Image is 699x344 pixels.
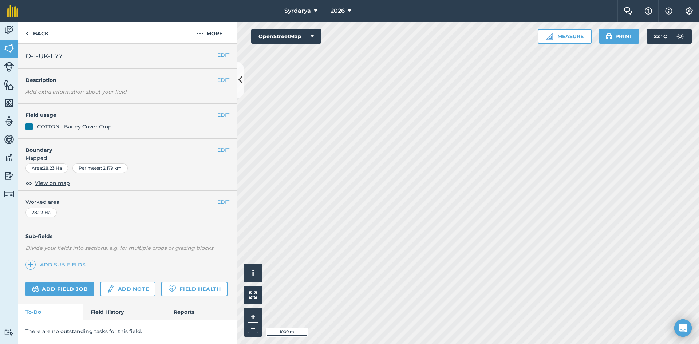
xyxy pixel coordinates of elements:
[25,208,57,217] div: 28.23 Ha
[35,179,70,187] span: View on map
[4,98,14,108] img: svg+xml;base64,PHN2ZyB4bWxucz0iaHR0cDovL3d3dy53My5vcmcvMjAwMC9zdmciIHdpZHRoPSI1NiIgaGVpZ2h0PSI2MC...
[25,88,127,95] em: Add extra information about your field
[25,111,217,119] h4: Field usage
[248,312,258,323] button: +
[599,29,640,44] button: Print
[7,5,18,17] img: fieldmargin Logo
[4,329,14,336] img: svg+xml;base64,PD94bWwgdmVyc2lvbj0iMS4wIiBlbmNvZGluZz0idXRmLTgiPz4KPCEtLSBHZW5lcmF0b3I6IEFkb2JlIE...
[624,7,632,15] img: Two speech bubbles overlapping with the left bubble in the forefront
[4,79,14,90] img: svg+xml;base64,PHN2ZyB4bWxucz0iaHR0cDovL3d3dy53My5vcmcvMjAwMC9zdmciIHdpZHRoPSI1NiIgaGVpZ2h0PSI2MC...
[37,123,112,131] div: COTTON - Barley Cover Crop
[654,29,667,44] span: 22 ° C
[83,304,166,320] a: Field History
[673,29,687,44] img: svg+xml;base64,PD94bWwgdmVyc2lvbj0iMS4wIiBlbmNvZGluZz0idXRmLTgiPz4KPCEtLSBHZW5lcmF0b3I6IEFkb2JlIE...
[251,29,321,44] button: OpenStreetMap
[331,7,345,15] span: 2026
[284,7,311,15] span: Syrdarya
[4,116,14,127] img: svg+xml;base64,PD94bWwgdmVyc2lvbj0iMS4wIiBlbmNvZGluZz0idXRmLTgiPz4KPCEtLSBHZW5lcmF0b3I6IEFkb2JlIE...
[18,139,217,154] h4: Boundary
[196,29,204,38] img: svg+xml;base64,PHN2ZyB4bWxucz0iaHR0cDovL3d3dy53My5vcmcvMjAwMC9zdmciIHdpZHRoPSIyMCIgaGVpZ2h0PSIyNC...
[28,260,33,269] img: svg+xml;base64,PHN2ZyB4bWxucz0iaHR0cDovL3d3dy53My5vcmcvMjAwMC9zdmciIHdpZHRoPSIxNCIgaGVpZ2h0PSIyNC...
[25,179,32,187] img: svg+xml;base64,PHN2ZyB4bWxucz0iaHR0cDovL3d3dy53My5vcmcvMjAwMC9zdmciIHdpZHRoPSIxOCIgaGVpZ2h0PSIyNC...
[249,291,257,299] img: Four arrows, one pointing top left, one top right, one bottom right and the last bottom left
[4,43,14,54] img: svg+xml;base64,PHN2ZyB4bWxucz0iaHR0cDovL3d3dy53My5vcmcvMjAwMC9zdmciIHdpZHRoPSI1NiIgaGVpZ2h0PSI2MC...
[538,29,592,44] button: Measure
[217,146,229,154] button: EDIT
[217,198,229,206] button: EDIT
[217,76,229,84] button: EDIT
[4,170,14,181] img: svg+xml;base64,PD94bWwgdmVyc2lvbj0iMS4wIiBlbmNvZGluZz0idXRmLTgiPz4KPCEtLSBHZW5lcmF0b3I6IEFkb2JlIE...
[25,198,229,206] span: Worked area
[18,154,237,162] span: Mapped
[25,76,229,84] h4: Description
[4,134,14,145] img: svg+xml;base64,PD94bWwgdmVyc2lvbj0iMS4wIiBlbmNvZGluZz0idXRmLTgiPz4KPCEtLSBHZW5lcmF0b3I6IEFkb2JlIE...
[4,25,14,36] img: svg+xml;base64,PD94bWwgdmVyc2lvbj0iMS4wIiBlbmNvZGluZz0idXRmLTgiPz4KPCEtLSBHZW5lcmF0b3I6IEFkb2JlIE...
[25,163,68,173] div: Area : 28.23 Ha
[25,179,70,187] button: View on map
[161,282,227,296] a: Field Health
[4,62,14,72] img: svg+xml;base64,PD94bWwgdmVyc2lvbj0iMS4wIiBlbmNvZGluZz0idXRmLTgiPz4KPCEtLSBHZW5lcmF0b3I6IEFkb2JlIE...
[166,304,237,320] a: Reports
[674,319,692,337] div: Open Intercom Messenger
[252,269,254,278] span: i
[25,51,63,61] span: O-1-UK-F77
[217,51,229,59] button: EDIT
[685,7,694,15] img: A cog icon
[25,260,88,270] a: Add sub-fields
[100,282,155,296] a: Add note
[107,285,115,293] img: svg+xml;base64,PD94bWwgdmVyc2lvbj0iMS4wIiBlbmNvZGluZz0idXRmLTgiPz4KPCEtLSBHZW5lcmF0b3I6IEFkb2JlIE...
[4,152,14,163] img: svg+xml;base64,PD94bWwgdmVyc2lvbj0iMS4wIiBlbmNvZGluZz0idXRmLTgiPz4KPCEtLSBHZW5lcmF0b3I6IEFkb2JlIE...
[18,304,83,320] a: To-Do
[248,323,258,333] button: –
[18,232,237,240] h4: Sub-fields
[217,111,229,119] button: EDIT
[25,282,94,296] a: Add field job
[244,264,262,282] button: i
[25,327,229,335] p: There are no outstanding tasks for this field.
[32,285,39,293] img: svg+xml;base64,PD94bWwgdmVyc2lvbj0iMS4wIiBlbmNvZGluZz0idXRmLTgiPz4KPCEtLSBHZW5lcmF0b3I6IEFkb2JlIE...
[644,7,653,15] img: A question mark icon
[25,245,213,251] em: Divide your fields into sections, e.g. for multiple crops or grazing blocks
[546,33,553,40] img: Ruler icon
[72,163,128,173] div: Perimeter : 2.179 km
[605,32,612,41] img: svg+xml;base64,PHN2ZyB4bWxucz0iaHR0cDovL3d3dy53My5vcmcvMjAwMC9zdmciIHdpZHRoPSIxOSIgaGVpZ2h0PSIyNC...
[647,29,692,44] button: 22 °C
[25,29,29,38] img: svg+xml;base64,PHN2ZyB4bWxucz0iaHR0cDovL3d3dy53My5vcmcvMjAwMC9zdmciIHdpZHRoPSI5IiBoZWlnaHQ9IjI0Ii...
[665,7,672,15] img: svg+xml;base64,PHN2ZyB4bWxucz0iaHR0cDovL3d3dy53My5vcmcvMjAwMC9zdmciIHdpZHRoPSIxNyIgaGVpZ2h0PSIxNy...
[182,22,237,43] button: More
[18,22,56,43] a: Back
[4,189,14,199] img: svg+xml;base64,PD94bWwgdmVyc2lvbj0iMS4wIiBlbmNvZGluZz0idXRmLTgiPz4KPCEtLSBHZW5lcmF0b3I6IEFkb2JlIE...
